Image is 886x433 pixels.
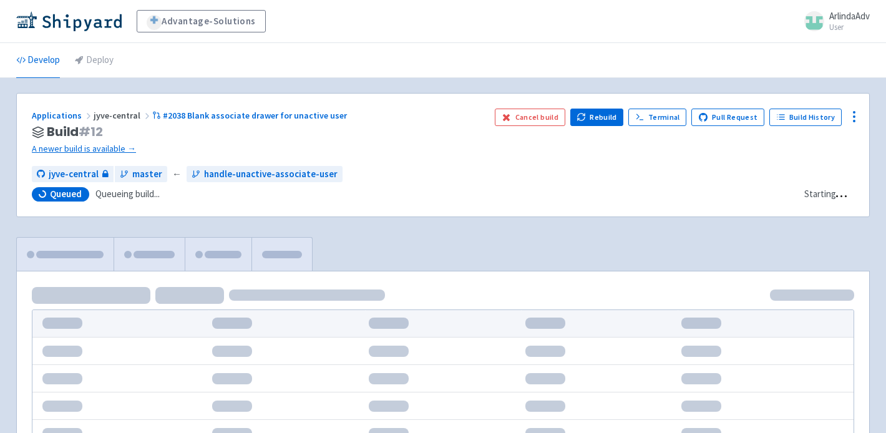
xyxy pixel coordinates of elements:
[16,43,60,78] a: Develop
[32,142,485,156] a: A newer build is available →
[570,109,624,126] button: Rebuild
[628,109,686,126] a: Terminal
[49,167,99,182] span: jyve-central
[204,167,338,182] span: handle-unactive-associate-user
[137,10,266,32] a: Advantage-Solutions
[829,23,870,31] small: User
[829,10,870,22] span: ArlindaAdv
[16,11,122,31] img: Shipyard logo
[75,43,114,78] a: Deploy
[95,187,160,202] span: Queueing build...
[187,166,343,183] a: handle-unactive-associate-user
[47,125,103,139] span: Build
[172,167,182,182] span: ←
[115,166,167,183] a: master
[50,188,82,200] span: Queued
[132,167,162,182] span: master
[79,123,103,140] span: # 12
[769,109,842,126] a: Build History
[495,109,565,126] button: Cancel build
[32,110,94,121] a: Applications
[691,109,764,126] a: Pull Request
[94,110,152,121] span: jyve-central
[152,110,349,121] a: #2038 Blank associate drawer for unactive user
[797,11,870,31] a: ArlindaAdv User
[804,187,836,202] div: Starting
[32,166,114,183] a: jyve-central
